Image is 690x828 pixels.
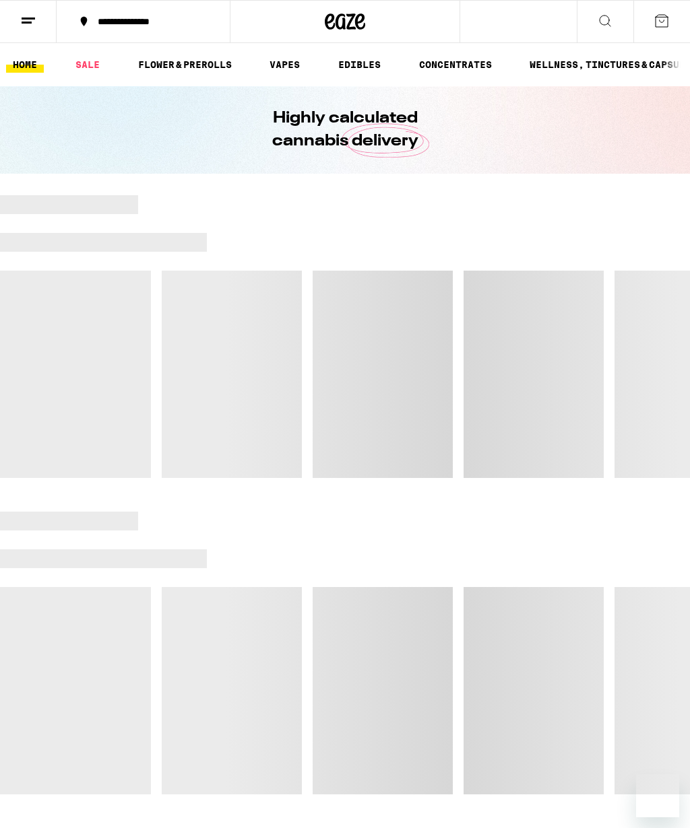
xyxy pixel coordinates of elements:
[332,57,387,73] a: EDIBLES
[412,57,499,73] a: CONCENTRATES
[263,57,307,73] a: VAPES
[131,57,239,73] a: FLOWER & PREROLLS
[636,774,679,817] iframe: Button to launch messaging window
[6,57,44,73] a: HOME
[234,107,456,153] h1: Highly calculated cannabis delivery
[69,57,106,73] a: SALE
